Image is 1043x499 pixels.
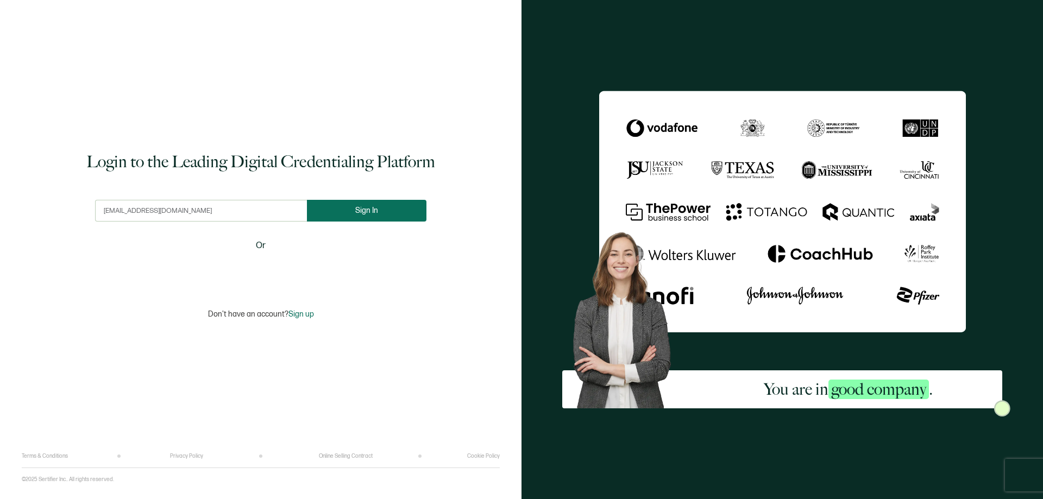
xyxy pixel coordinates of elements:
[599,91,966,332] img: Sertifier Login - You are in <span class="strong-h">good company</span>.
[562,223,694,408] img: Sertifier Login - You are in <span class="strong-h">good company</span>. Hero
[467,453,500,459] a: Cookie Policy
[764,378,933,400] h2: You are in .
[22,476,114,483] p: ©2025 Sertifier Inc.. All rights reserved.
[208,309,314,319] p: Don't have an account?
[288,309,314,319] span: Sign up
[828,380,929,399] span: good company
[170,453,203,459] a: Privacy Policy
[307,200,426,222] button: Sign In
[256,239,266,252] span: Or
[95,200,307,222] input: Enter your work email address
[22,453,68,459] a: Terms & Conditions
[319,453,373,459] a: Online Selling Contract
[86,151,435,173] h1: Login to the Leading Digital Credentialing Platform
[193,260,329,283] iframe: Sign in with Google Button
[355,206,378,214] span: Sign In
[994,400,1010,416] img: Sertifier Login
